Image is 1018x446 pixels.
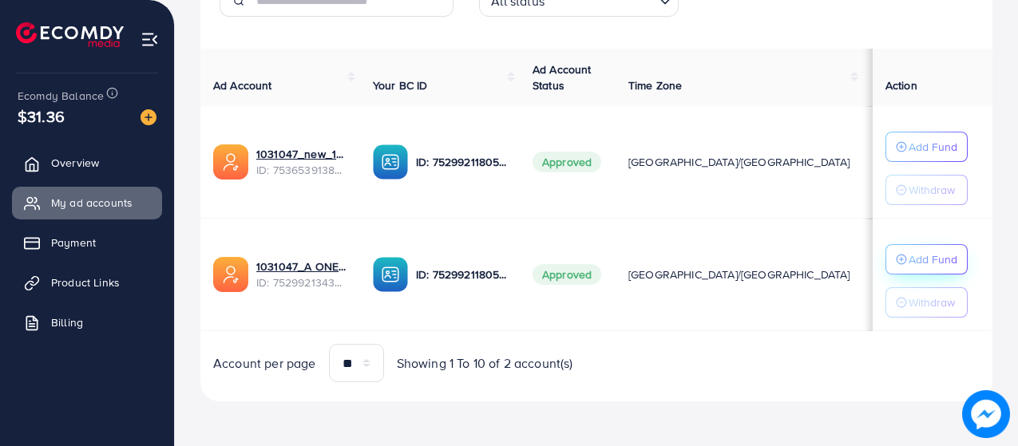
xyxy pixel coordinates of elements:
[533,264,601,285] span: Approved
[533,61,592,93] span: Ad Account Status
[12,187,162,219] a: My ad accounts
[141,30,159,49] img: menu
[909,137,957,156] p: Add Fund
[628,266,850,282] span: [GEOGRAPHIC_DATA]/[GEOGRAPHIC_DATA]
[16,22,124,47] img: logo
[885,77,917,93] span: Action
[256,274,347,290] span: ID: 7529921343337742352
[885,175,968,205] button: Withdraw
[909,250,957,269] p: Add Fund
[256,162,347,178] span: ID: 7536539138628403201
[213,144,248,180] img: ic-ads-acc.e4c84228.svg
[18,88,104,104] span: Ecomdy Balance
[909,293,955,312] p: Withdraw
[885,244,968,274] button: Add Fund
[51,155,99,171] span: Overview
[213,77,272,93] span: Ad Account
[51,195,133,211] span: My ad accounts
[51,274,120,290] span: Product Links
[256,146,347,162] a: 1031047_new_1754737326433
[416,265,507,284] p: ID: 7529921180598337552
[256,146,347,179] div: <span class='underline'>1031047_new_1754737326433</span></br>7536539138628403201
[628,77,682,93] span: Time Zone
[909,180,955,199] p: Withdraw
[533,152,601,172] span: Approved
[12,306,162,338] a: Billing
[51,314,83,330] span: Billing
[256,259,347,274] a: 1031047_A ONE BEDDING_1753196436598
[141,109,156,125] img: image
[885,287,968,318] button: Withdraw
[18,105,65,128] span: $31.36
[628,154,850,170] span: [GEOGRAPHIC_DATA]/[GEOGRAPHIC_DATA]
[12,266,162,298] a: Product Links
[373,257,408,292] img: ic-ba-acc.ded83a64.svg
[416,152,507,172] p: ID: 7529921180598337552
[256,259,347,291] div: <span class='underline'>1031047_A ONE BEDDING_1753196436598</span></br>7529921343337742352
[51,235,96,251] span: Payment
[12,227,162,259] a: Payment
[213,354,316,373] span: Account per page
[885,132,968,162] button: Add Fund
[397,354,573,373] span: Showing 1 To 10 of 2 account(s)
[373,77,428,93] span: Your BC ID
[213,257,248,292] img: ic-ads-acc.e4c84228.svg
[12,147,162,179] a: Overview
[962,390,1010,438] img: image
[373,144,408,180] img: ic-ba-acc.ded83a64.svg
